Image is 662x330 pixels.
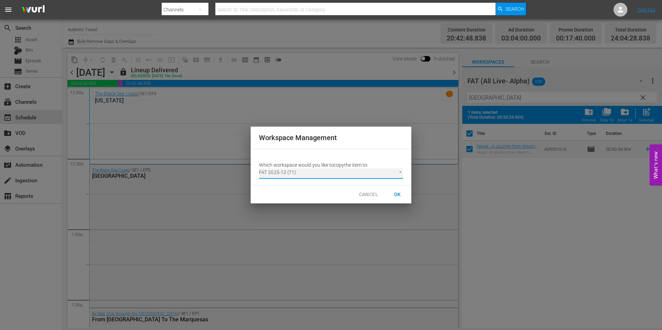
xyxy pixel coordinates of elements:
span: menu [4,6,12,14]
span: CANCEL [359,190,378,199]
p: Which workspace would you like to copy the item to: [259,162,403,168]
img: ans4CAIJ8jUAAAAAAAAAAAAAAAAAAAAAAAAgQb4GAAAAAAAAAAAAAAAAAAAAAAAAJMjXAAAAAAAAAAAAAAAAAAAAAAAAgAT5G... [17,2,50,18]
span: Search [506,3,524,15]
span: OK [392,190,403,199]
button: OK [386,188,409,201]
div: FAT 2025-12 (71) [259,168,403,179]
button: CANCEL [354,188,384,201]
a: Sign Out [637,7,655,12]
h2: Workspace Management [259,132,403,143]
button: Open Feedback Widget [650,145,662,186]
